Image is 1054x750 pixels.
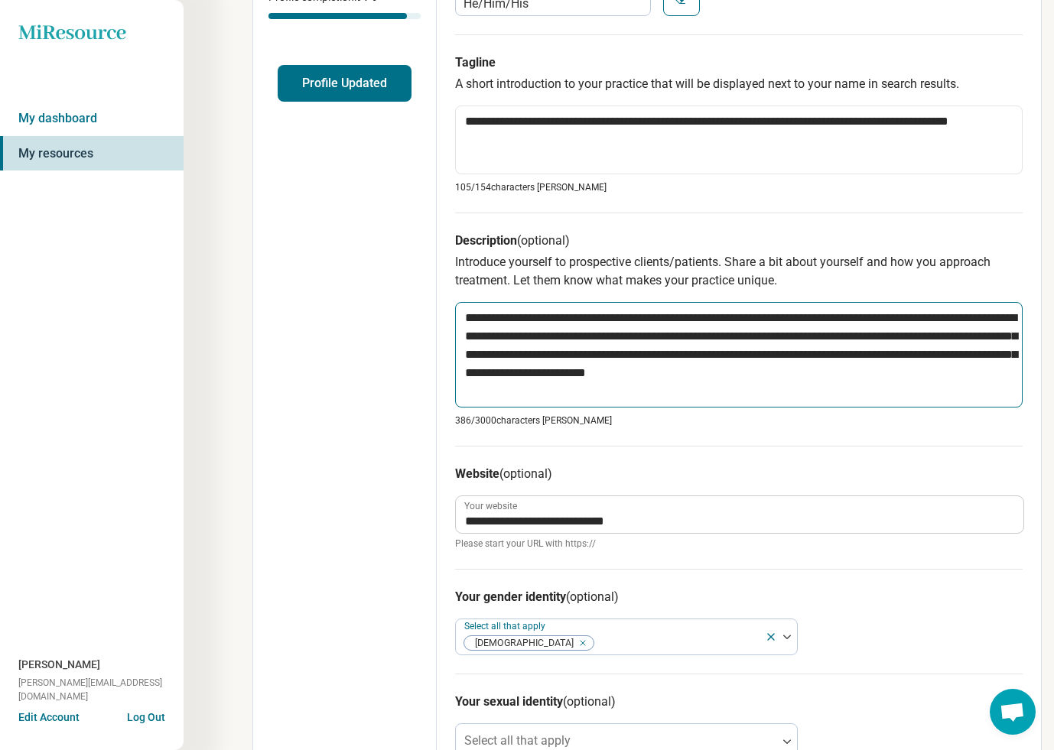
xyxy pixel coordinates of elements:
[455,180,1023,194] p: 105/ 154 characters [PERSON_NAME]
[499,466,552,481] span: (optional)
[18,657,100,673] span: [PERSON_NAME]
[455,537,1023,550] span: Please start your URL with https://
[455,465,1023,483] h3: Website
[455,414,1023,427] p: 386/ 3000 characters [PERSON_NAME]
[464,733,571,748] label: Select all that apply
[455,75,1023,93] p: A short introduction to your practice that will be displayed next to your name in search results.
[127,709,165,722] button: Log Out
[455,588,1023,606] h3: Your gender identity
[464,621,548,631] label: Select all that apply
[455,232,1023,250] h3: Description
[18,709,80,726] button: Edit Account
[455,253,1023,290] p: Introduce yourself to prospective clients/patients. Share a bit about yourself and how you approa...
[517,233,570,248] span: (optional)
[990,689,1036,735] a: Open chat
[268,13,421,19] div: Profile completion
[18,676,184,703] span: [PERSON_NAME][EMAIL_ADDRESS][DOMAIN_NAME]
[464,636,578,651] span: [DEMOGRAPHIC_DATA]
[278,65,412,102] button: Profile Updated
[566,589,619,604] span: (optional)
[455,693,1023,711] h3: Your sexual identity
[455,54,1023,72] h3: Tagline
[563,694,616,709] span: (optional)
[464,502,517,511] label: Your website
